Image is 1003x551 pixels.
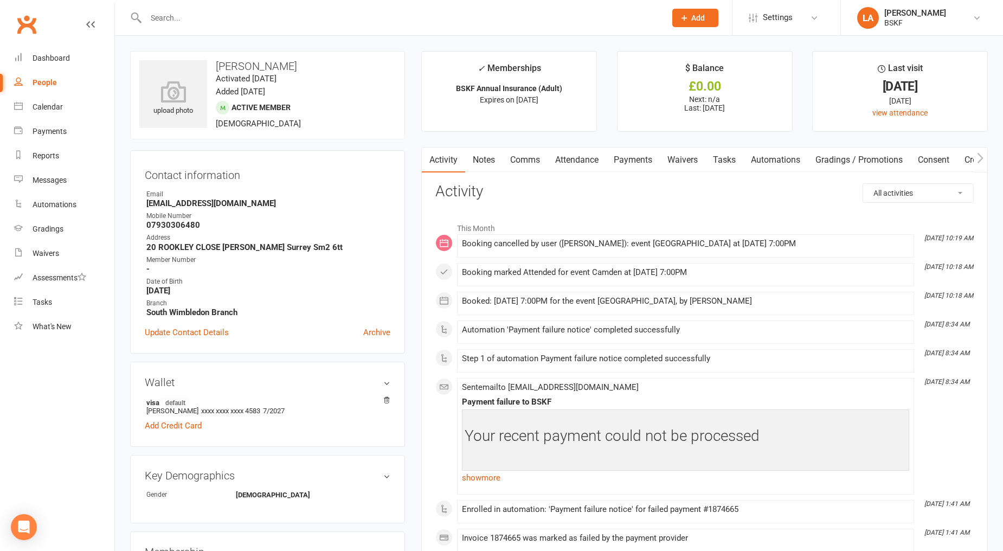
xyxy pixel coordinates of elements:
[146,242,390,252] strong: 20 ROOKLEY CLOSE [PERSON_NAME] Surrey Sm2 6tt
[33,78,57,87] div: People
[462,382,639,392] span: Sent email to [EMAIL_ADDRESS][DOMAIN_NAME]
[146,220,390,230] strong: 07930306480
[606,148,660,172] a: Payments
[478,61,541,81] div: Memberships
[924,234,973,242] i: [DATE] 10:19 AM
[33,225,63,233] div: Gradings
[924,500,969,508] i: [DATE] 1:41 AM
[33,151,59,160] div: Reports
[14,95,114,119] a: Calendar
[145,419,202,432] a: Add Credit Card
[924,321,969,328] i: [DATE] 8:34 AM
[146,490,236,500] div: Gender
[363,326,390,339] a: Archive
[435,183,974,200] h3: Activity
[139,81,207,117] div: upload photo
[146,298,390,309] div: Branch
[660,148,705,172] a: Waivers
[162,398,189,407] span: default
[146,189,390,200] div: Email
[480,95,538,104] span: Expires on [DATE]
[146,286,390,296] strong: [DATE]
[11,514,37,540] div: Open Intercom Messenger
[145,396,390,417] li: [PERSON_NAME]
[146,398,385,407] strong: visa
[14,266,114,290] a: Assessments
[456,84,562,93] strong: BSKF Annual Insurance (Adult)
[462,398,909,407] div: Payment failure to BSKF
[146,233,390,243] div: Address
[462,470,909,485] a: show more
[14,119,114,144] a: Payments
[422,148,465,172] a: Activity
[232,103,291,112] span: Active member
[33,54,70,62] div: Dashboard
[465,427,760,445] span: Your recent payment could not be processed
[462,354,909,363] div: Step 1 of automation Payment failure notice completed successfully
[146,307,390,317] strong: South Wimbledon Branch
[14,144,114,168] a: Reports
[548,148,606,172] a: Attendance
[763,5,793,30] span: Settings
[462,325,909,335] div: Automation 'Payment failure notice' completed successfully
[924,263,973,271] i: [DATE] 10:18 AM
[924,378,969,386] i: [DATE] 8:34 AM
[462,297,909,306] div: Booked: [DATE] 7:00PM for the event [GEOGRAPHIC_DATA], by [PERSON_NAME]
[924,292,973,299] i: [DATE] 10:18 AM
[705,148,743,172] a: Tasks
[878,61,923,81] div: Last visit
[216,87,265,97] time: Added [DATE]
[33,249,59,258] div: Waivers
[145,165,390,181] h3: Contact information
[33,200,76,209] div: Automations
[33,298,52,306] div: Tasks
[435,217,974,234] li: This Month
[146,211,390,221] div: Mobile Number
[503,148,548,172] a: Comms
[478,63,485,74] i: ✓
[146,277,390,287] div: Date of Birth
[691,14,705,22] span: Add
[14,217,114,241] a: Gradings
[685,61,724,81] div: $ Balance
[14,71,114,95] a: People
[884,18,946,28] div: BSKF
[145,470,390,482] h3: Key Demographics
[139,60,396,72] h3: [PERSON_NAME]
[14,315,114,339] a: What's New
[143,10,658,25] input: Search...
[627,95,782,112] p: Next: n/a Last: [DATE]
[14,290,114,315] a: Tasks
[924,529,969,536] i: [DATE] 1:41 AM
[146,198,390,208] strong: [EMAIL_ADDRESS][DOMAIN_NAME]
[33,176,67,184] div: Messages
[146,255,390,265] div: Member Number
[462,505,909,514] div: Enrolled in automation: 'Payment failure notice' for failed payment #1874665
[672,9,718,27] button: Add
[14,168,114,193] a: Messages
[14,193,114,217] a: Automations
[216,74,277,84] time: Activated [DATE]
[201,407,260,415] span: xxxx xxxx xxxx 4583
[33,273,86,282] div: Assessments
[33,102,63,111] div: Calendar
[462,534,909,543] div: Invoice 1874665 was marked as failed by the payment provider
[14,46,114,71] a: Dashboard
[884,8,946,18] div: [PERSON_NAME]
[216,119,301,129] span: [DEMOGRAPHIC_DATA]
[822,81,978,92] div: [DATE]
[743,148,808,172] a: Automations
[33,127,67,136] div: Payments
[808,148,910,172] a: Gradings / Promotions
[145,326,229,339] a: Update Contact Details
[462,239,909,248] div: Booking cancelled by user ([PERSON_NAME]): event [GEOGRAPHIC_DATA] at [DATE] 7:00PM
[236,491,310,499] strong: [DEMOGRAPHIC_DATA]
[33,322,72,331] div: What's New
[13,11,40,38] a: Clubworx
[822,95,978,107] div: [DATE]
[924,349,969,357] i: [DATE] 8:34 AM
[145,376,390,388] h3: Wallet
[872,108,928,117] a: view attendance
[462,268,909,277] div: Booking marked Attended for event Camden at [DATE] 7:00PM
[627,81,782,92] div: £0.00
